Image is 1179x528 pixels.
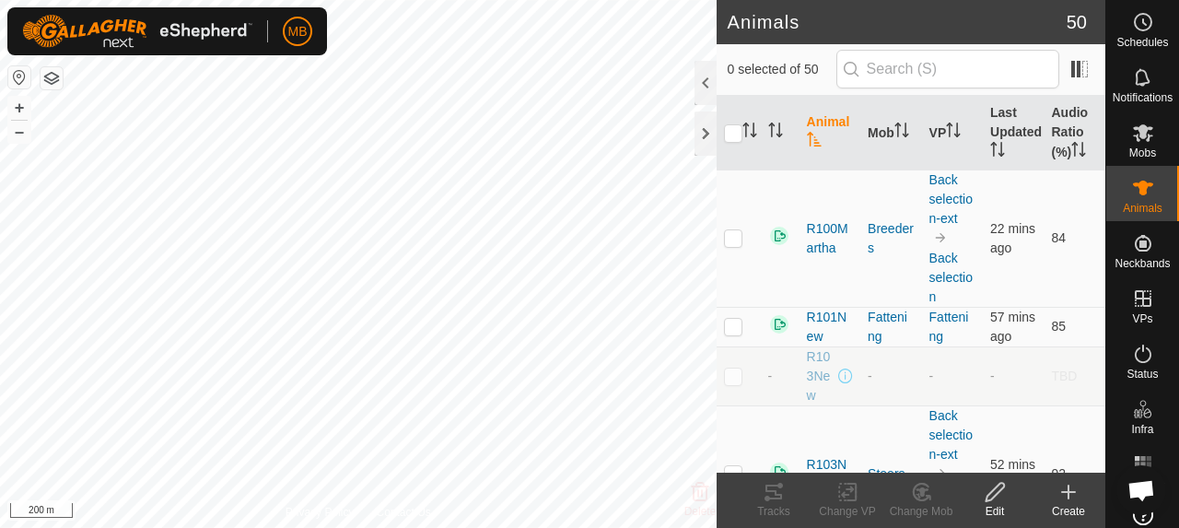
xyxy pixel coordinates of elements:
[1051,466,1066,481] span: 92
[8,66,30,88] button: Reset Map
[990,310,1035,344] span: 14 Oct 2025, 1:58 pm
[836,50,1059,88] input: Search (S)
[1071,145,1086,159] p-sorticon: Activate to sort
[8,121,30,143] button: –
[1129,147,1156,158] span: Mobs
[288,22,308,41] span: MB
[990,457,1035,491] span: 14 Oct 2025, 2:03 pm
[728,11,1067,33] h2: Animals
[768,225,790,247] img: returning on
[990,145,1005,159] p-sorticon: Activate to sort
[1132,313,1152,324] span: VPs
[737,503,811,520] div: Tracks
[933,466,948,481] img: to
[929,369,934,383] app-display-virtual-paddock-transition: -
[929,172,973,226] a: Back selection-ext
[929,408,973,462] a: Back selection-ext
[1131,424,1153,435] span: Infra
[1113,92,1173,103] span: Notifications
[728,60,836,79] span: 0 selected of 50
[868,219,914,258] div: Breeders
[800,96,860,170] th: Animal
[286,504,355,521] a: Privacy Policy
[768,369,773,383] span: -
[807,455,853,494] span: R103New
[41,67,63,89] button: Map Layers
[958,503,1032,520] div: Edit
[8,97,30,119] button: +
[807,347,835,405] span: R103New
[807,219,853,258] span: R100Martha
[860,96,921,170] th: Mob
[807,308,853,346] span: R101New
[1051,319,1066,334] span: 85
[990,221,1035,255] span: 14 Oct 2025, 2:33 pm
[922,96,983,170] th: VP
[768,313,790,335] img: returning on
[1126,369,1158,380] span: Status
[768,461,790,483] img: returning on
[807,135,822,149] p-sorticon: Activate to sort
[1032,503,1105,520] div: Create
[894,125,909,140] p-sorticon: Activate to sort
[1120,479,1165,490] span: Heatmap
[868,308,914,346] div: Fattening
[1116,37,1168,48] span: Schedules
[946,125,961,140] p-sorticon: Activate to sort
[933,230,948,245] img: to
[742,125,757,140] p-sorticon: Activate to sort
[1116,465,1166,515] div: Open chat
[811,503,884,520] div: Change VP
[1051,369,1077,383] span: TBD
[868,464,914,484] div: Steers
[1115,258,1170,269] span: Neckbands
[1123,203,1162,214] span: Animals
[884,503,958,520] div: Change Mob
[1051,230,1066,245] span: 84
[22,15,252,48] img: Gallagher Logo
[1067,8,1087,36] span: 50
[990,369,995,383] span: -
[376,504,430,521] a: Contact Us
[929,251,973,304] a: Back selection
[983,96,1044,170] th: Last Updated
[1044,96,1105,170] th: Audio Ratio (%)
[768,125,783,140] p-sorticon: Activate to sort
[868,367,914,386] div: -
[929,310,969,344] a: Fattening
